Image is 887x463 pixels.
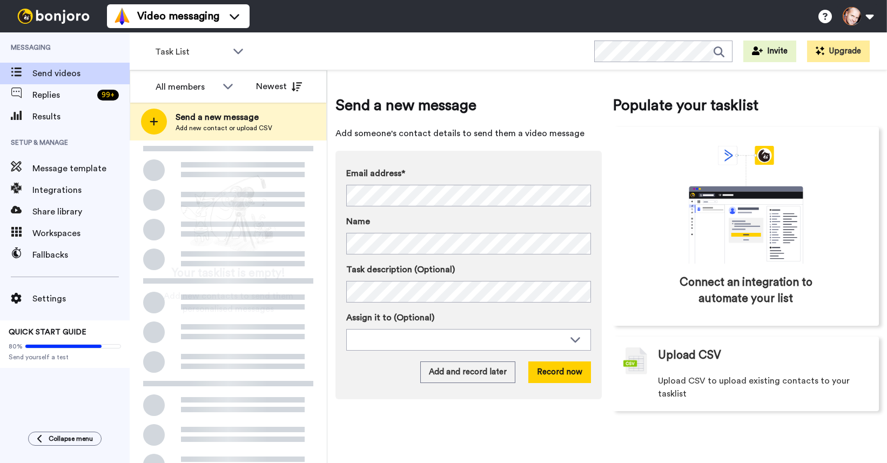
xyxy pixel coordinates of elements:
[335,127,602,140] span: Add someone's contact details to send them a video message
[248,76,310,97] button: Newest
[658,374,868,400] span: Upload CSV to upload existing contacts to your tasklist
[658,274,833,307] span: Connect an integration to automate your list
[172,265,285,281] span: Your tasklist is empty!
[32,249,130,261] span: Fallbacks
[32,205,130,218] span: Share library
[97,90,119,100] div: 99 +
[176,124,272,132] span: Add new contact or upload CSV
[176,111,272,124] span: Send a new message
[155,45,227,58] span: Task List
[807,41,870,62] button: Upgrade
[658,347,721,364] span: Upload CSV
[174,171,283,257] img: ready-set-action.png
[743,41,796,62] button: Invite
[32,227,130,240] span: Workspaces
[346,215,370,228] span: Name
[146,290,311,316] span: Add new contacts to send them personalised messages
[13,9,94,24] img: bj-logo-header-white.svg
[623,347,647,374] img: csv-grey.png
[346,167,591,180] label: Email address*
[9,342,23,351] span: 80%
[32,184,130,197] span: Integrations
[346,311,591,324] label: Assign it to (Optional)
[613,95,879,116] span: Populate your tasklist
[420,361,515,383] button: Add and record later
[32,89,93,102] span: Replies
[9,353,121,361] span: Send yourself a test
[156,80,217,93] div: All members
[49,434,93,443] span: Collapse menu
[32,292,130,305] span: Settings
[28,432,102,446] button: Collapse menu
[9,328,86,336] span: QUICK START GUIDE
[32,110,130,123] span: Results
[665,146,827,264] div: animation
[528,361,591,383] button: Record now
[32,67,130,80] span: Send videos
[113,8,131,25] img: vm-color.svg
[137,9,219,24] span: Video messaging
[335,95,602,116] span: Send a new message
[32,162,130,175] span: Message template
[346,263,591,276] label: Task description (Optional)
